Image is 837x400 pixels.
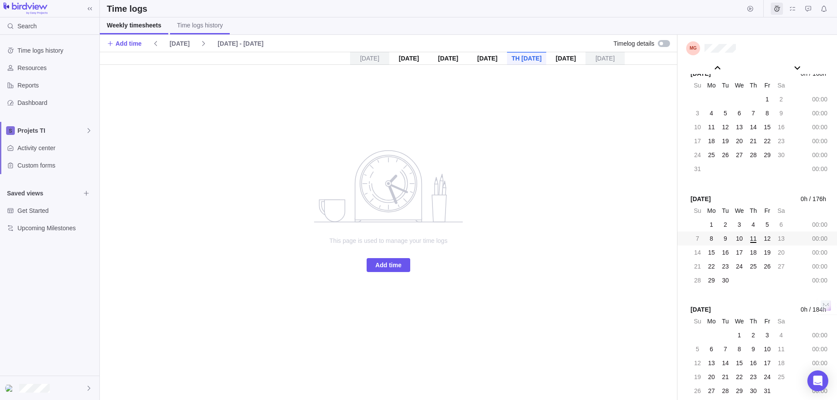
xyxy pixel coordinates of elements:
span: Time logs [771,3,783,15]
div: Fr [761,79,773,91]
span: 17 [736,248,743,257]
div: 00:00 [810,343,830,355]
span: 16 [778,123,785,131]
span: 8 [738,345,741,353]
span: [DATE] [166,37,193,50]
div: Su [691,205,704,217]
span: 9 [779,109,783,118]
span: Custom forms [17,161,96,170]
span: 0h / 184h [801,305,826,314]
span: 12 [764,234,771,243]
span: 14 [750,123,757,131]
div: [DATE] [585,52,625,65]
span: 4 [779,331,783,339]
span: 21 [722,373,729,381]
div: 00:00 [810,163,830,175]
span: 11 [708,123,715,131]
span: 28 [694,276,701,285]
span: 18 [778,359,785,367]
div: [DATE] [546,52,585,65]
div: Sa [775,79,787,91]
div: [DATE] [389,52,429,65]
div: Mo [705,315,718,327]
div: 00:00 [810,121,830,133]
span: Approval requests [802,3,814,15]
span: 27 [778,262,785,271]
span: [DATE] [691,195,711,204]
span: 19 [694,373,701,381]
div: Tu [719,315,732,327]
div: Su [691,79,704,91]
span: 11 [778,345,785,353]
span: 26 [722,151,729,159]
a: Time logs history [170,17,230,34]
div: [DATE] [350,52,389,65]
span: 31 [764,387,771,395]
div: 00:00 [810,93,830,105]
span: 30 [722,276,729,285]
span: 14 [694,248,701,257]
span: 11 [750,234,757,243]
div: [DATE] [468,52,507,65]
span: 21 [750,137,757,145]
span: Activity center [17,144,96,152]
span: 9 [752,345,755,353]
span: 10 [736,234,743,243]
span: 7 [724,345,727,353]
div: 00:00 [810,260,830,272]
span: 21 [694,262,701,271]
span: 28 [722,387,729,395]
span: Saved views [7,189,80,198]
span: 6 [738,109,741,118]
span: 16 [722,248,729,257]
span: Projets TI [17,126,85,135]
span: 3 [738,220,741,229]
span: Start timer [744,3,756,15]
span: 30 [778,151,785,159]
span: 7 [696,234,699,243]
div: We [733,315,745,327]
div: Su [691,315,704,327]
span: 5 [724,109,727,118]
span: 27 [736,151,743,159]
span: 12 [694,359,701,367]
span: 9 [724,234,727,243]
span: This page is used to manage your time logs [301,236,476,245]
span: 18 [750,248,757,257]
span: 2 [724,220,727,229]
div: Th [747,205,759,217]
span: 13 [778,234,785,243]
a: Weekly timesheets [100,17,168,34]
span: 7 [752,109,755,118]
div: Th [747,79,759,91]
span: 14 [722,359,729,367]
span: Time logs history [177,21,223,30]
div: Sa [775,205,787,217]
span: 22 [736,373,743,381]
div: Tu [719,79,732,91]
span: Resources [17,64,96,72]
span: 20 [708,373,715,381]
span: 13 [736,123,743,131]
span: 27 [708,387,715,395]
span: Browse views [80,187,92,199]
span: 19 [722,137,729,145]
span: 15 [736,359,743,367]
div: Mo [705,79,718,91]
a: Approval requests [802,7,814,13]
span: 30 [750,387,757,395]
div: [DATE] [429,52,468,65]
div: Marc Guest [5,383,16,393]
span: 22 [764,137,771,145]
span: 12 [722,123,729,131]
span: 25 [778,373,785,381]
h2: Time logs [107,3,147,15]
div: Mo [705,205,718,217]
span: [DATE] [691,69,711,78]
span: 18 [708,137,715,145]
span: 23 [778,137,785,145]
span: 5 [696,345,699,353]
a: My assignments [786,7,799,13]
span: 24 [736,262,743,271]
span: 10 [694,123,701,131]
